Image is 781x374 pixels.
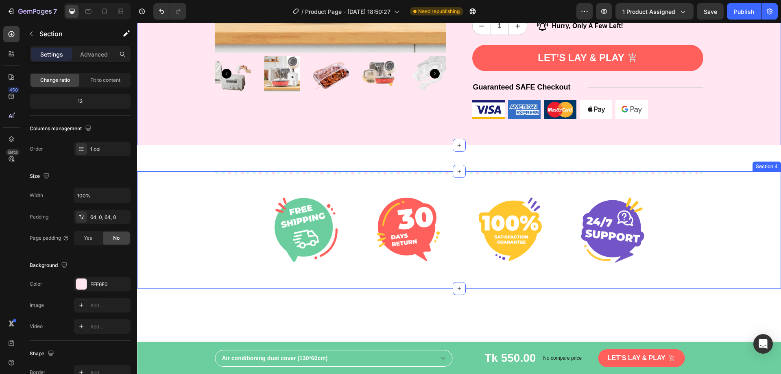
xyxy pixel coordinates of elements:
button: Carousel Back Arrow [85,46,94,56]
span: No [113,234,120,242]
div: FFE6F0 [90,281,129,288]
div: 450 [8,87,20,93]
button: Let’s lay & play [461,326,548,344]
img: Alt Image [443,77,475,96]
div: Image [30,302,44,309]
button: Save [697,3,724,20]
div: Let’s lay & play [471,331,528,339]
div: 64, 0, 64, 0 [90,214,129,221]
span: Fit to content [90,77,120,84]
button: 1 product assigned [615,3,694,20]
p: Section [39,29,106,39]
span: Need republishing [418,8,460,15]
div: Order [30,145,43,153]
div: Beta [6,149,20,155]
div: Undo/Redo [153,3,186,20]
div: Size [30,171,51,182]
button: 7 [3,3,61,20]
div: Page padding [30,234,69,242]
div: Tk 550.00 [347,326,399,345]
div: 1 col [90,146,129,153]
span: / [301,7,303,16]
div: Section 4 [617,140,642,147]
button: Let’s lay & play [335,22,566,48]
input: Auto [74,188,130,203]
img: Alt Image [335,77,368,96]
p: Settings [40,50,63,59]
p: Advanced [80,50,108,59]
span: Product Page - [DATE] 18:50:27 [305,7,390,16]
button: Publish [727,3,761,20]
p: Guaranteed SAFE Checkout [336,59,450,70]
div: Open Intercom Messenger [753,334,773,354]
div: Add... [90,302,129,309]
div: Padding [30,213,48,221]
div: Columns management [30,123,93,134]
div: Color [30,280,42,288]
img: Alt Image [444,175,507,240]
img: Alt Image [371,77,404,96]
img: Alt Image [478,77,511,96]
span: 1 product assigned [622,7,675,16]
img: Alt Image [240,175,303,238]
div: Let’s lay & play [401,29,487,41]
p: 7 [53,7,57,16]
p: No compare price [406,333,445,338]
div: Shape [30,348,56,359]
span: Save [704,8,717,15]
div: Add... [90,323,129,330]
div: 12 [31,96,129,107]
span: Change ratio [40,77,70,84]
div: Video [30,323,43,330]
img: Alt Image [407,77,439,96]
div: Width [30,192,43,199]
span: Yes [84,234,92,242]
iframe: Design area [137,23,781,374]
img: Alt Image [137,175,201,239]
div: Background [30,260,69,271]
button: Carousel Next Arrow [293,46,303,56]
div: Publish [734,7,754,16]
img: Alt Image [342,175,405,238]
